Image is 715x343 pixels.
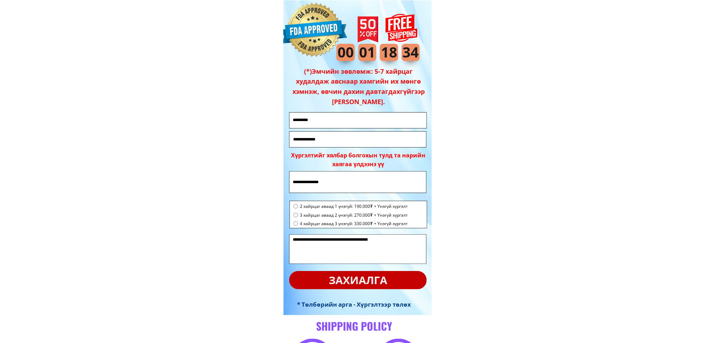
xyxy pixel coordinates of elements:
[300,203,408,210] span: 2 хайрцаг аваад 1 үнэгүй: 190.000₮ + Үнэгүй хүргэлт
[297,300,420,309] h3: * Төлбөрийн арга - Хүргэлтээр төлөх
[300,212,408,218] span: 3 хайрцаг аваад 2 үнэгүй: 270.000₮ + Үнэгүй хүргэлт
[300,220,408,227] span: 4 хайрцаг аваад 3 үнэгүй: 330.000₮ + Үнэгүй хүргэлт
[289,271,427,290] p: захиалга
[287,66,430,107] h3: (*)Эмчийн зөвлөмж: 5-7 хайрцаг худалдаж авснаар хамгийн их мөнгө хэмнэж, өвчин дахин давтагдахгүй...
[268,318,440,335] h3: SHIPPING POLICY
[291,151,425,169] div: Хүргэлтийг хялбар болгохын тулд та нарийн хаягаа үлдээнэ үү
